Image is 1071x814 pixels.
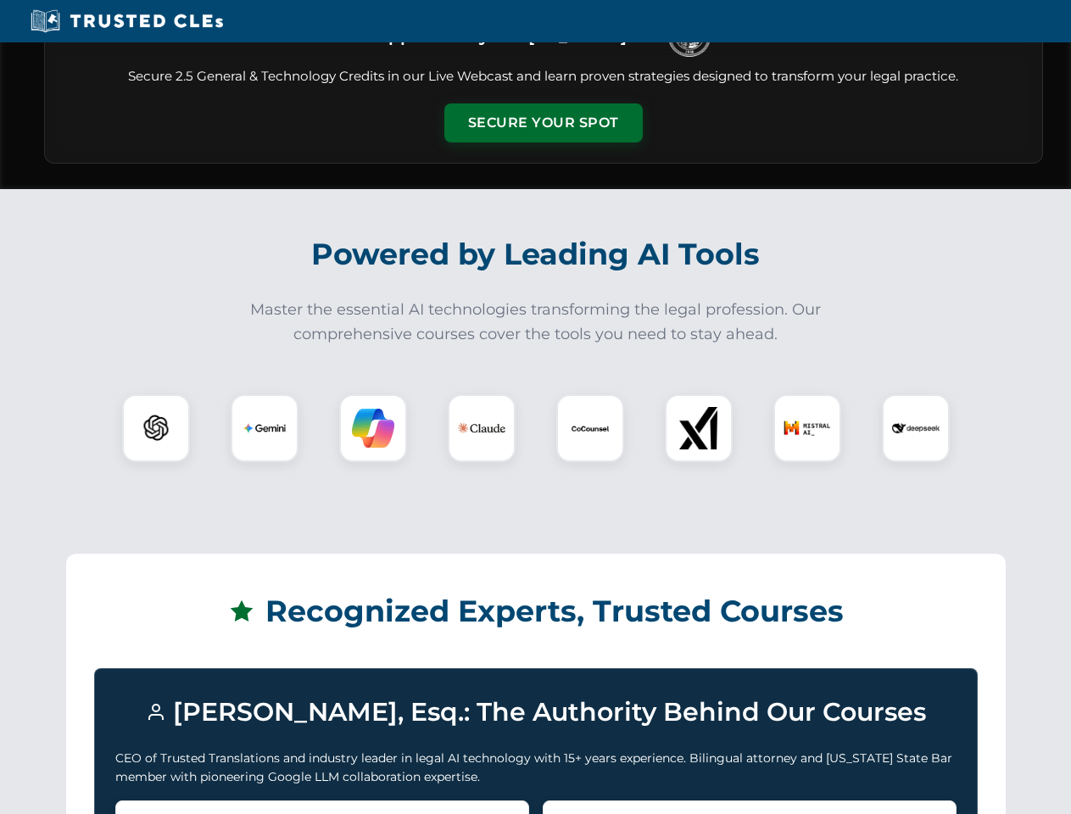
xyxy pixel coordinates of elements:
[25,8,228,34] img: Trusted CLEs
[131,404,181,453] img: ChatGPT Logo
[665,394,733,462] div: xAI
[66,225,1006,284] h2: Powered by Leading AI Tools
[444,103,643,142] button: Secure Your Spot
[448,394,516,462] div: Claude
[65,67,1022,86] p: Secure 2.5 General & Technology Credits in our Live Webcast and learn proven strategies designed ...
[243,407,286,449] img: Gemini Logo
[352,407,394,449] img: Copilot Logo
[678,407,720,449] img: xAI Logo
[773,394,841,462] div: Mistral AI
[569,407,611,449] img: CoCounsel Logo
[231,394,298,462] div: Gemini
[94,582,978,641] h2: Recognized Experts, Trusted Courses
[115,749,957,787] p: CEO of Trusted Translations and industry leader in legal AI technology with 15+ years experience....
[458,404,505,452] img: Claude Logo
[115,689,957,735] h3: [PERSON_NAME], Esq.: The Authority Behind Our Courses
[339,394,407,462] div: Copilot
[784,404,831,452] img: Mistral AI Logo
[882,394,950,462] div: DeepSeek
[556,394,624,462] div: CoCounsel
[892,404,940,452] img: DeepSeek Logo
[239,298,833,347] p: Master the essential AI technologies transforming the legal profession. Our comprehensive courses...
[122,394,190,462] div: ChatGPT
